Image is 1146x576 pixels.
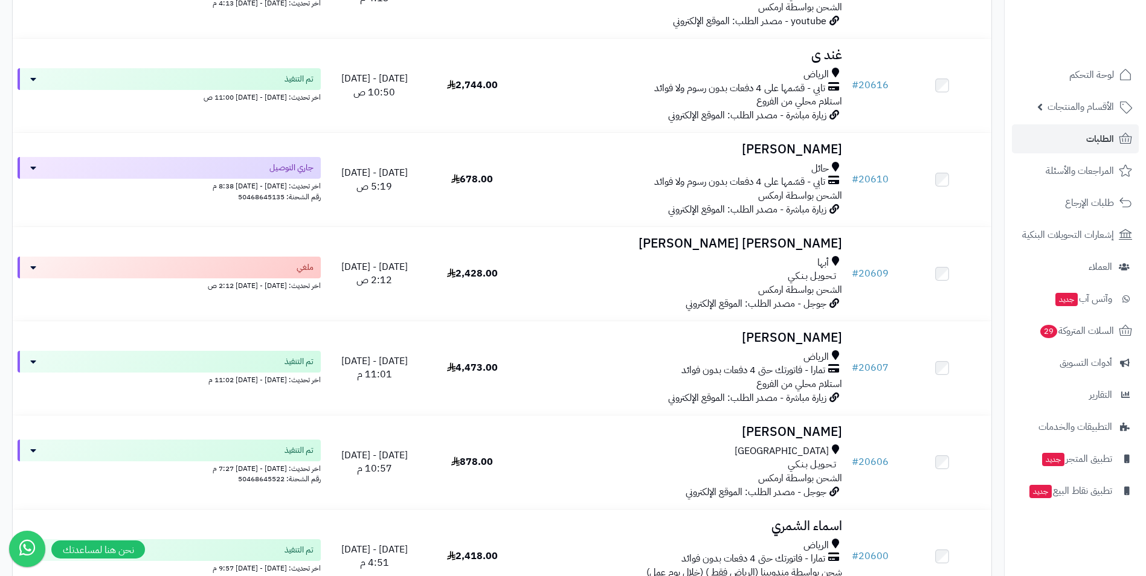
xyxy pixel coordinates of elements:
[1012,380,1139,409] a: التقارير
[668,108,826,123] span: زيارة مباشرة - مصدر الطلب: الموقع الإلكتروني
[1022,226,1114,243] span: إشعارات التحويلات البنكية
[1040,325,1057,338] span: 29
[1012,476,1139,505] a: تطبيق نقاط البيعجديد
[18,278,321,291] div: اخر تحديث: [DATE] - [DATE] 2:12 ص
[447,78,498,92] span: 2,744.00
[668,202,826,217] span: زيارة مباشرة - مصدر الطلب: الموقع الإلكتروني
[1055,293,1078,306] span: جديد
[852,455,889,469] a: #20606
[1012,316,1139,345] a: السلات المتروكة29
[686,296,826,311] span: جوجل - مصدر الطلب: الموقع الإلكتروني
[526,48,842,62] h3: غند ى
[1060,354,1112,371] span: أدوات التسويق
[811,162,829,176] span: حائل
[341,260,408,288] span: [DATE] - [DATE] 2:12 ص
[238,191,321,202] span: رقم الشحنة: 50468645135
[341,448,408,476] span: [DATE] - [DATE] 10:57 م
[1054,290,1112,307] span: وآتس آب
[654,82,825,95] span: تابي - قسّمها على 4 دفعات بدون رسوم ولا فوائد
[1064,34,1135,59] img: logo-2.png
[852,549,889,563] a: #20600
[1012,252,1139,281] a: العملاء
[1012,220,1139,249] a: إشعارات التحويلات البنكية
[297,261,314,274] span: ملغي
[526,237,842,251] h3: [PERSON_NAME] [PERSON_NAME]
[451,172,493,187] span: 678.00
[1012,188,1139,217] a: طلبات الإرجاع
[1048,98,1114,115] span: الأقسام والمنتجات
[341,542,408,571] span: [DATE] - [DATE] 4:51 م
[803,539,829,552] span: الرياض
[285,444,314,456] span: تم التنفيذ
[758,471,842,485] span: الشحن بواسطة ارمكس
[285,356,314,368] span: تم التنفيذ
[852,549,858,563] span: #
[1012,444,1139,473] a: تطبيق المتجرجديد
[285,73,314,85] span: تم التنفيذ
[341,354,408,382] span: [DATE] - [DATE] 11:01 م
[852,455,858,469] span: #
[852,360,889,375] a: #20607
[756,377,842,391] span: استلام محلي من الفروع
[788,269,836,283] span: تـحـويـل بـنـكـي
[1038,418,1112,435] span: التطبيقات والخدمات
[668,391,826,405] span: زيارة مباشرة - مصدر الطلب: الموقع الإلكتروني
[447,266,498,281] span: 2,428.00
[1041,450,1112,467] span: تطبيق المتجر
[686,485,826,499] span: جوجل - مصدر الطلب: الموقع الإلكتروني
[526,142,842,156] h3: [PERSON_NAME]
[654,175,825,189] span: تابي - قسّمها على 4 دفعات بدون رسوم ولا فوائد
[852,266,889,281] a: #20609
[526,331,842,345] h3: [PERSON_NAME]
[526,425,842,439] h3: [PERSON_NAME]
[526,519,842,533] h3: اسماء الشمري
[735,444,829,458] span: [GEOGRAPHIC_DATA]
[756,94,842,109] span: استلام محلي من الفروع
[1086,130,1114,147] span: الطلبات
[1039,322,1114,339] span: السلات المتروكة
[681,552,825,566] span: تمارا - فاتورتك حتى 4 دفعات بدون فوائد
[1089,386,1112,403] span: التقارير
[817,256,829,270] span: أبها
[238,473,321,484] span: رقم الشحنة: 50468645522
[673,14,826,28] span: youtube - مصدر الطلب: الموقع الإلكتروني
[1046,162,1114,179] span: المراجعات والأسئلة
[341,71,408,100] span: [DATE] - [DATE] 10:50 ص
[447,360,498,375] span: 4,473.00
[852,266,858,281] span: #
[852,172,858,187] span: #
[803,350,829,364] span: الرياض
[852,78,889,92] a: #20616
[1089,258,1112,275] span: العملاء
[1029,485,1052,498] span: جديد
[1012,348,1139,377] a: أدوات التسويق
[1069,66,1114,83] span: لوحة التحكم
[285,544,314,556] span: تم التنفيذ
[852,172,889,187] a: #20610
[788,458,836,472] span: تـحـويـل بـنـكـي
[1012,412,1139,441] a: التطبيقات والخدمات
[803,68,829,82] span: الرياض
[1012,60,1139,89] a: لوحة التحكم
[852,360,858,375] span: #
[18,179,321,191] div: اخر تحديث: [DATE] - [DATE] 8:38 م
[18,373,321,385] div: اخر تحديث: [DATE] - [DATE] 11:02 م
[1042,453,1064,466] span: جديد
[18,461,321,474] div: اخر تحديث: [DATE] - [DATE] 7:27 م
[1012,156,1139,185] a: المراجعات والأسئلة
[18,90,321,103] div: اخر تحديث: [DATE] - [DATE] 11:00 ص
[758,188,842,203] span: الشحن بواسطة ارمكس
[681,363,825,377] span: تمارا - فاتورتك حتى 4 دفعات بدون فوائد
[341,165,408,194] span: [DATE] - [DATE] 5:19 ص
[451,455,493,469] span: 878.00
[447,549,498,563] span: 2,418.00
[269,162,314,174] span: جاري التوصيل
[758,283,842,297] span: الشحن بواسطة ارمكس
[1028,482,1112,499] span: تطبيق نقاط البيع
[1012,284,1139,313] a: وآتس آبجديد
[18,561,321,574] div: اخر تحديث: [DATE] - [DATE] 9:57 م
[1012,124,1139,153] a: الطلبات
[852,78,858,92] span: #
[1065,194,1114,211] span: طلبات الإرجاع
